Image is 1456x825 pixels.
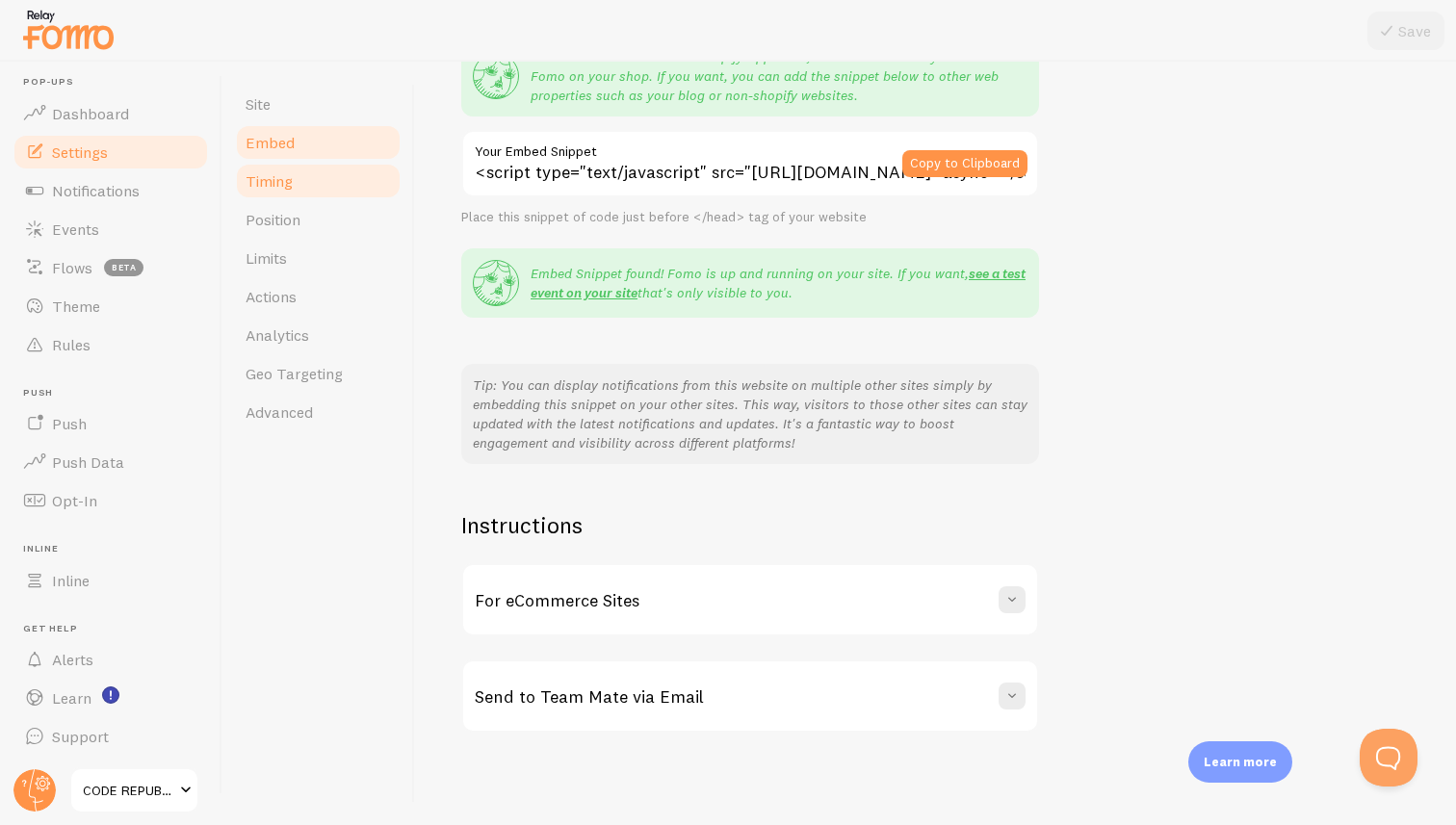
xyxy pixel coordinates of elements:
a: Advanced [234,393,403,431]
a: Push [12,404,210,443]
a: see a test event on your site [531,265,1026,301]
a: Learn [12,679,210,717]
span: Position [246,210,300,229]
a: Inline [12,561,210,600]
span: Pop-ups [23,76,210,89]
a: Timing [234,162,403,200]
a: Embed [234,123,403,162]
span: Theme [52,296,100,316]
span: Alerts [52,650,93,669]
span: Notifications [52,181,140,200]
a: CODE REPUBLIC [69,767,199,813]
a: Flows beta [12,248,210,287]
iframe: Help Scout Beacon - Open [1360,729,1417,786]
a: Support [12,717,210,756]
span: Get Help [23,623,210,635]
span: Learn [52,688,91,708]
span: Opt-In [52,491,97,510]
label: Your Embed Snippet [461,130,1039,163]
span: Analytics [246,325,309,345]
a: Actions [234,277,403,316]
span: Push [23,387,210,400]
a: Analytics [234,316,403,354]
span: beta [104,259,143,276]
a: Push Data [12,443,210,481]
p: Embed Snippet found! Fomo is up and running on your site. If you want, that's only visible to you. [531,264,1027,302]
div: Learn more [1188,741,1292,783]
a: Limits [234,239,403,277]
a: Dashboard [12,94,210,133]
p: Learn more [1204,753,1277,771]
span: CODE REPUBLIC [83,779,174,802]
span: Embed [246,133,295,152]
span: Rules [52,335,91,354]
p: You installed Fomo via the Shopify App Store, so we automatically embedded Fomo on your shop. If ... [531,47,1027,105]
a: Geo Targeting [234,354,403,393]
span: Inline [52,571,90,590]
span: Flows [52,258,92,277]
p: Tip: You can display notifications from this website on multiple other sites simply by embedding ... [473,375,1027,452]
span: Support [52,727,109,746]
a: Opt-In [12,481,210,520]
a: Rules [12,325,210,364]
svg: <p>Watch New Feature Tutorials!</p> [102,686,119,704]
span: Push [52,414,87,433]
h3: For eCommerce Sites [475,589,639,611]
button: Copy to Clipboard [902,150,1027,177]
h3: Send to Team Mate via Email [475,685,704,708]
span: Dashboard [52,104,129,123]
span: Events [52,219,99,239]
a: Settings [12,133,210,171]
span: Limits [246,248,287,268]
span: Site [246,94,271,114]
span: Advanced [246,402,313,422]
a: Position [234,200,403,239]
a: Site [234,85,403,123]
h2: Instructions [461,510,1039,540]
span: Inline [23,543,210,555]
a: Notifications [12,171,210,210]
div: Place this snippet of code just before </head> tag of your website [461,209,1039,226]
a: Alerts [12,640,210,679]
a: Events [12,210,210,248]
span: Timing [246,171,293,191]
span: Actions [246,287,297,306]
a: Theme [12,287,210,325]
span: Push Data [52,452,124,472]
span: Settings [52,142,108,162]
span: Geo Targeting [246,364,343,383]
img: fomo-relay-logo-orange.svg [20,5,117,54]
